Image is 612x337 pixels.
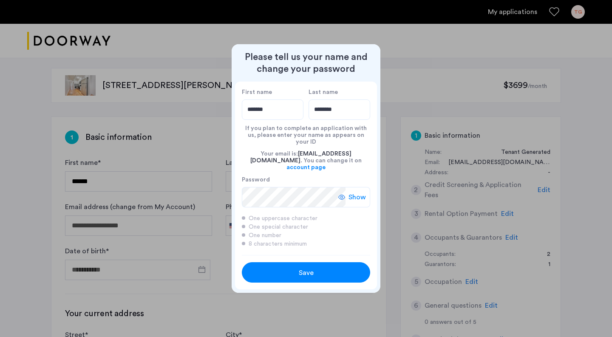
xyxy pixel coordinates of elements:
[242,88,303,96] label: First name
[242,120,370,145] div: If you plan to complete an application with us, please enter your name as appears on your ID
[242,223,370,231] div: One special character
[242,231,370,240] div: One number
[235,51,377,75] h2: Please tell us your name and change your password
[348,192,366,202] span: Show
[250,151,351,164] span: [EMAIL_ADDRESS][DOMAIN_NAME]
[286,164,326,171] a: account page
[309,88,370,96] label: Last name
[299,268,314,278] span: Save
[242,240,370,248] div: 8 characters minimum
[242,214,370,223] div: One uppercase character
[242,145,370,176] div: Your email is: . You can change it on
[242,176,346,184] label: Password
[242,262,370,283] button: button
